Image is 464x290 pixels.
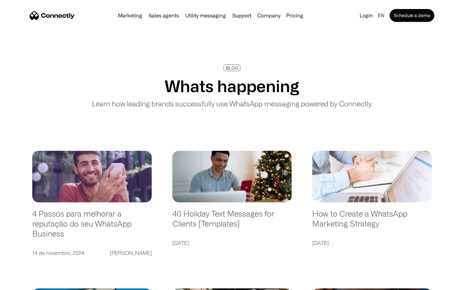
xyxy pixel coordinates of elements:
div: [DATE] [312,238,329,247]
a: How to Create a WhatsApp Marketing Strategy [312,209,432,235]
h1: Whats happening [165,76,299,96]
aside: Language selected: English [6,279,39,288]
a: Marketing [115,13,145,18]
a: 4 Passos para melhorar a reputação do seu WhatsApp Business [32,209,152,245]
a: Login [357,11,375,20]
a: 40 Holiday Text Messages for Clients [Templates] [172,209,292,235]
a: Utility messaging [183,13,228,18]
a: Schedule a demo [390,9,434,22]
div: 14 de novembro, 2024 [32,248,84,257]
div: BLOG [226,65,238,70]
div: [PERSON_NAME] [110,248,152,257]
div: en [378,11,384,20]
div: [DATE] [172,238,189,247]
ul: Language list [13,279,39,288]
a: Support [230,13,254,18]
div: Company [257,11,280,20]
a: Sales agents [146,13,181,18]
p: Learn how leading brands successfully use WhatsApp messaging powered by Connectly. [92,98,372,109]
a: Pricing [284,13,306,18]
